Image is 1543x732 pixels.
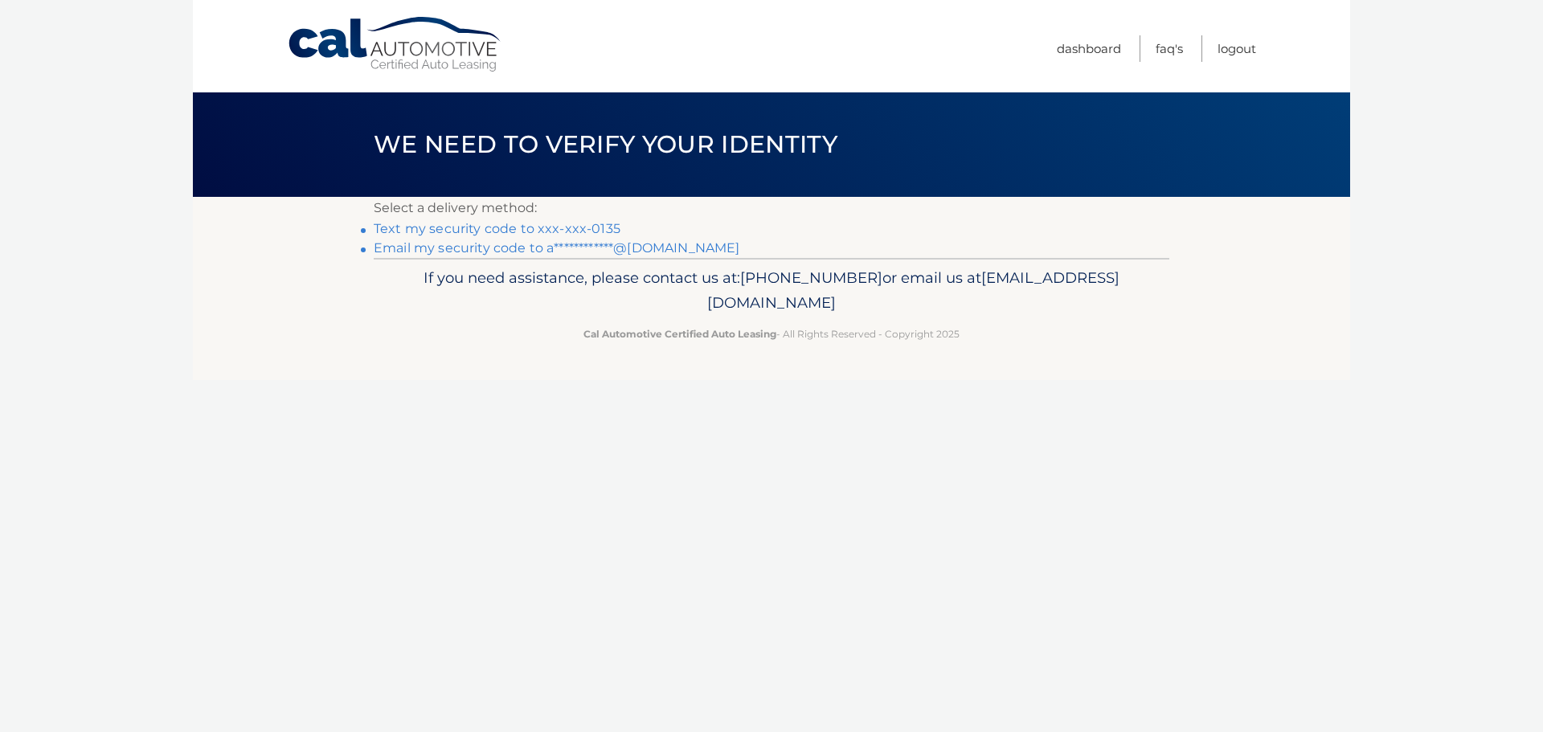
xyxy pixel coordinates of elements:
p: If you need assistance, please contact us at: or email us at [384,265,1159,317]
a: FAQ's [1156,35,1183,62]
p: Select a delivery method: [374,197,1169,219]
a: Text my security code to xxx-xxx-0135 [374,221,620,236]
a: Cal Automotive [287,16,504,73]
span: [PHONE_NUMBER] [740,268,882,287]
a: Dashboard [1057,35,1121,62]
a: Logout [1218,35,1256,62]
p: - All Rights Reserved - Copyright 2025 [384,325,1159,342]
span: We need to verify your identity [374,129,837,159]
strong: Cal Automotive Certified Auto Leasing [583,328,776,340]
